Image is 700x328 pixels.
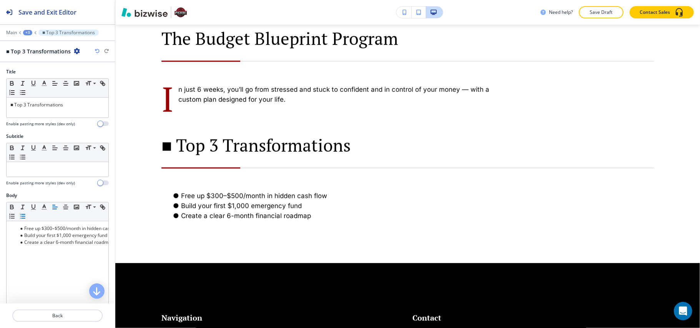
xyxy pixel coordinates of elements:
[630,6,694,18] button: Contact Sales
[13,312,102,319] p: Back
[640,9,670,16] p: Contact Sales
[171,201,654,211] li: Build your first $1,000 emergency fund
[12,310,103,322] button: Back
[6,30,17,35] button: Main
[38,30,99,36] button: ■ Top 3 Transformations
[161,28,654,49] p: The Budget Blueprint Program
[6,121,75,127] h4: Enable pasting more styles (dev only)
[18,8,76,17] h2: Save and Exit Editor
[23,30,32,35] button: +3
[161,84,654,94] p: n just 6 weeks, you’ll go from stressed and stuck to confident and in control of your money — with a
[161,135,654,156] p: ■ Top 3 Transformations
[412,313,441,323] strong: Contact
[6,180,75,186] h4: Enable pasting more styles (dev only)
[161,313,202,323] strong: Navigation
[6,68,16,75] h2: Title
[161,94,654,104] p: custom plan designed for your life.
[549,9,573,16] h3: Need help?
[589,9,614,16] p: Save Draft
[171,211,654,221] li: Create a clear 6-month financial roadmap
[579,6,624,18] button: Save Draft
[17,232,105,239] li: Build your first $1,000 emergency fund
[42,30,95,35] p: ■ Top 3 Transformations
[6,133,23,140] h2: Subtitle
[121,8,168,17] img: Bizwise Logo
[10,101,105,108] p: ■ Top 3 Transformations
[175,6,187,18] img: Your Logo
[161,81,178,116] span: I
[17,225,105,232] li: Free up $300–$500/month in hidden cash flow
[674,302,692,320] div: Open Intercom Messenger
[6,47,71,55] h2: ■ Top 3 Transformations
[171,191,654,201] li: Free up $300–$500/month in hidden cash flow
[17,239,105,246] li: Create a clear 6-month financial roadmap
[6,192,17,199] h2: Body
